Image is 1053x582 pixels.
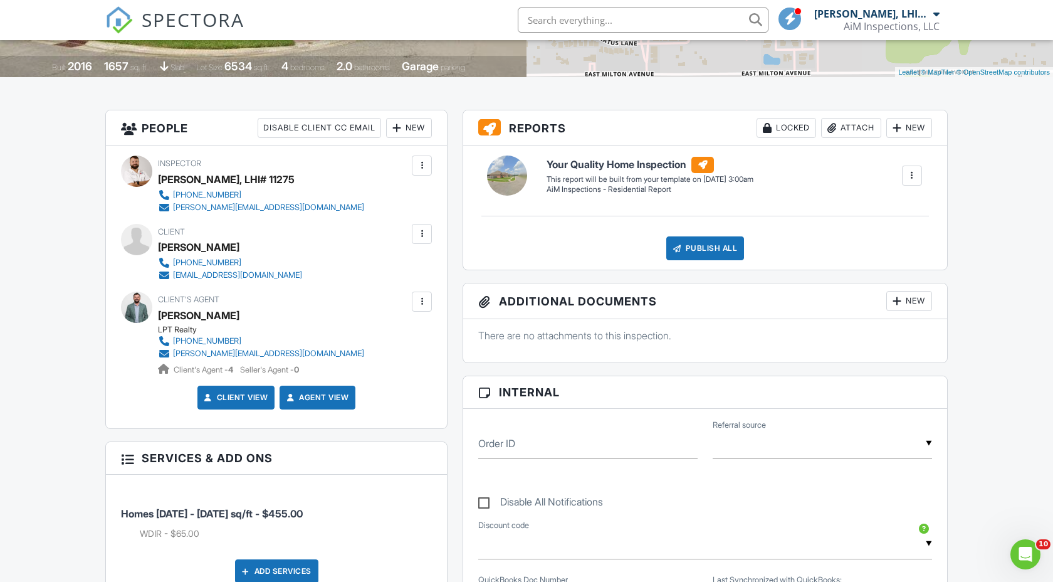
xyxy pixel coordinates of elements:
span: Inspector [158,159,201,168]
div: Garage [402,60,439,73]
div: [PHONE_NUMBER] [173,190,241,200]
a: [PHONE_NUMBER] [158,257,302,269]
div: AiM Inspections, LLC [844,20,940,33]
strong: 4 [228,365,233,374]
div: [PERSON_NAME], LHI# 11275 [158,170,295,189]
div: [PERSON_NAME][EMAIL_ADDRESS][DOMAIN_NAME] [173,203,364,213]
div: 2016 [68,60,92,73]
div: New [886,118,932,138]
div: Locked [757,118,816,138]
a: [PERSON_NAME] [158,306,239,325]
a: © MapTiler [921,68,955,76]
span: sq.ft. [254,63,270,72]
span: Homes [DATE] - [DATE] sq/ft - $455.00 [121,507,303,520]
label: Discount code [478,520,529,531]
label: Order ID [478,437,515,450]
h3: Reports [463,110,947,146]
span: slab [170,63,184,72]
div: 4 [281,60,288,73]
li: Service: Homes 1501 - 2000 sq/ft [121,484,432,549]
span: Seller's Agent - [240,365,299,374]
h3: People [106,110,447,146]
div: New [886,291,932,311]
input: Search everything... [518,8,768,33]
span: bathrooms [354,63,390,72]
span: Lot Size [196,63,223,72]
label: Referral source [713,420,766,431]
h3: Services & Add ons [106,442,447,475]
div: [PHONE_NUMBER] [173,336,241,346]
a: Client View [202,391,268,404]
div: AiM Inspections - Residential Report [547,184,753,195]
span: 10 [1036,539,1050,549]
h3: Additional Documents [463,283,947,319]
div: Disable Client CC Email [258,118,381,138]
a: [PERSON_NAME][EMAIL_ADDRESS][DOMAIN_NAME] [158,347,364,360]
div: Publish All [666,236,745,260]
div: New [386,118,432,138]
span: Built [52,63,66,72]
p: There are no attachments to this inspection. [478,329,932,342]
div: 1657 [104,60,128,73]
strong: 0 [294,365,299,374]
div: [EMAIL_ADDRESS][DOMAIN_NAME] [173,270,302,280]
span: SPECTORA [142,6,244,33]
div: LPT Realty [158,325,374,335]
div: 6534 [224,60,252,73]
span: bedrooms [290,63,325,72]
span: Client's Agent [158,295,219,304]
a: Leaflet [898,68,919,76]
a: [PHONE_NUMBER] [158,189,364,201]
iframe: Intercom live chat [1010,539,1040,569]
div: [PHONE_NUMBER] [173,258,241,268]
h6: Your Quality Home Inspection [547,157,753,173]
div: [PERSON_NAME], LHI# 11275 [814,8,930,20]
li: Add on: WDIR [140,527,432,540]
a: [EMAIL_ADDRESS][DOMAIN_NAME] [158,269,302,282]
span: parking [441,63,465,72]
a: © OpenStreetMap contributors [956,68,1050,76]
label: Disable All Notifications [478,496,603,512]
div: [PERSON_NAME] [158,238,239,257]
a: SPECTORA [105,17,244,43]
div: Attach [821,118,881,138]
img: The Best Home Inspection Software - Spectora [105,6,133,34]
span: Client's Agent - [174,365,235,374]
span: Client [158,227,185,236]
div: 2.0 [337,60,352,73]
h3: Internal [463,376,947,409]
a: Agent View [284,391,348,404]
span: sq. ft. [130,63,148,72]
div: [PERSON_NAME][EMAIL_ADDRESS][DOMAIN_NAME] [173,349,364,359]
a: [PERSON_NAME][EMAIL_ADDRESS][DOMAIN_NAME] [158,201,364,214]
a: [PHONE_NUMBER] [158,335,364,347]
div: This report will be built from your template on [DATE] 3:00am [547,174,753,184]
div: | [895,67,1053,78]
